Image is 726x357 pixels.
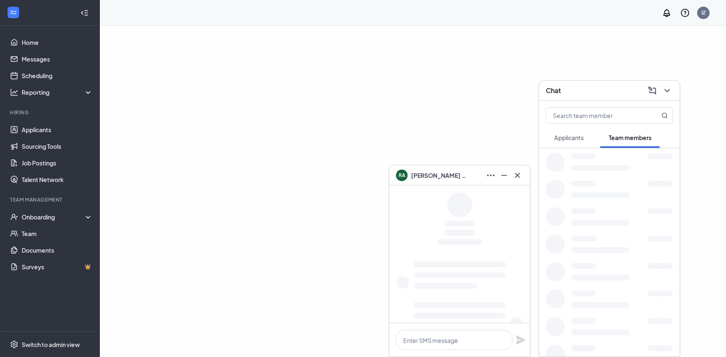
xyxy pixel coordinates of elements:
[513,170,523,180] svg: Cross
[662,8,672,18] svg: Notifications
[22,171,93,188] a: Talent Network
[411,171,469,180] span: [PERSON_NAME] Alas
[10,213,18,221] svg: UserCheck
[546,86,561,95] h3: Chat
[22,67,93,84] a: Scheduling
[9,8,17,17] svg: WorkstreamLogo
[22,213,93,221] div: Onboarding
[22,121,93,138] a: Applicants
[645,84,658,97] button: ComposeMessage
[22,340,80,349] div: Switch to admin view
[497,169,510,182] button: Minimize
[22,51,93,67] a: Messages
[10,196,91,203] div: Team Management
[80,9,89,17] svg: Collapse
[662,112,668,119] svg: MagnifyingGlass
[554,134,584,141] span: Applicants
[660,84,673,97] button: ChevronDown
[647,86,657,96] svg: ComposeMessage
[486,170,496,180] svg: Ellipses
[10,88,18,96] svg: Analysis
[22,242,93,259] a: Documents
[22,138,93,155] a: Sourcing Tools
[10,109,91,116] div: Hiring
[22,155,93,171] a: Job Postings
[680,8,690,18] svg: QuestionInfo
[609,134,652,141] span: Team members
[701,9,706,16] div: IZ
[546,108,645,123] input: Search team member
[22,88,93,96] div: Reporting
[516,335,526,345] svg: Plane
[499,170,509,180] svg: Minimize
[662,86,672,96] svg: ChevronDown
[10,340,18,349] svg: Settings
[483,169,497,182] button: Ellipses
[22,225,93,242] a: Team
[22,259,93,275] a: SurveysCrown
[22,34,93,51] a: Home
[510,169,523,182] button: Cross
